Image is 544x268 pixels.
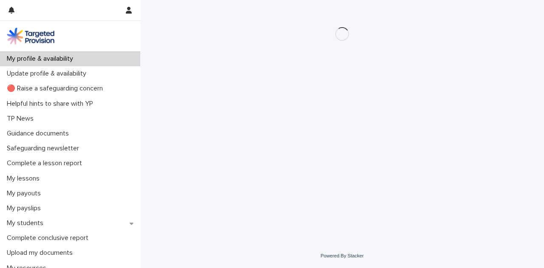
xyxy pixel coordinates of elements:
p: Guidance documents [3,130,76,138]
p: Update profile & availability [3,70,93,78]
p: My lessons [3,175,46,183]
p: Helpful hints to share with YP [3,100,100,108]
p: My profile & availability [3,55,80,63]
p: My payouts [3,189,48,197]
img: M5nRWzHhSzIhMunXDL62 [7,28,54,45]
p: Complete a lesson report [3,159,89,167]
p: My payslips [3,204,48,212]
p: Safeguarding newsletter [3,144,86,152]
p: My students [3,219,50,227]
p: Upload my documents [3,249,79,257]
p: Complete conclusive report [3,234,95,242]
a: Powered By Stacker [320,253,363,258]
p: TP News [3,115,40,123]
p: 🔴 Raise a safeguarding concern [3,85,110,93]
